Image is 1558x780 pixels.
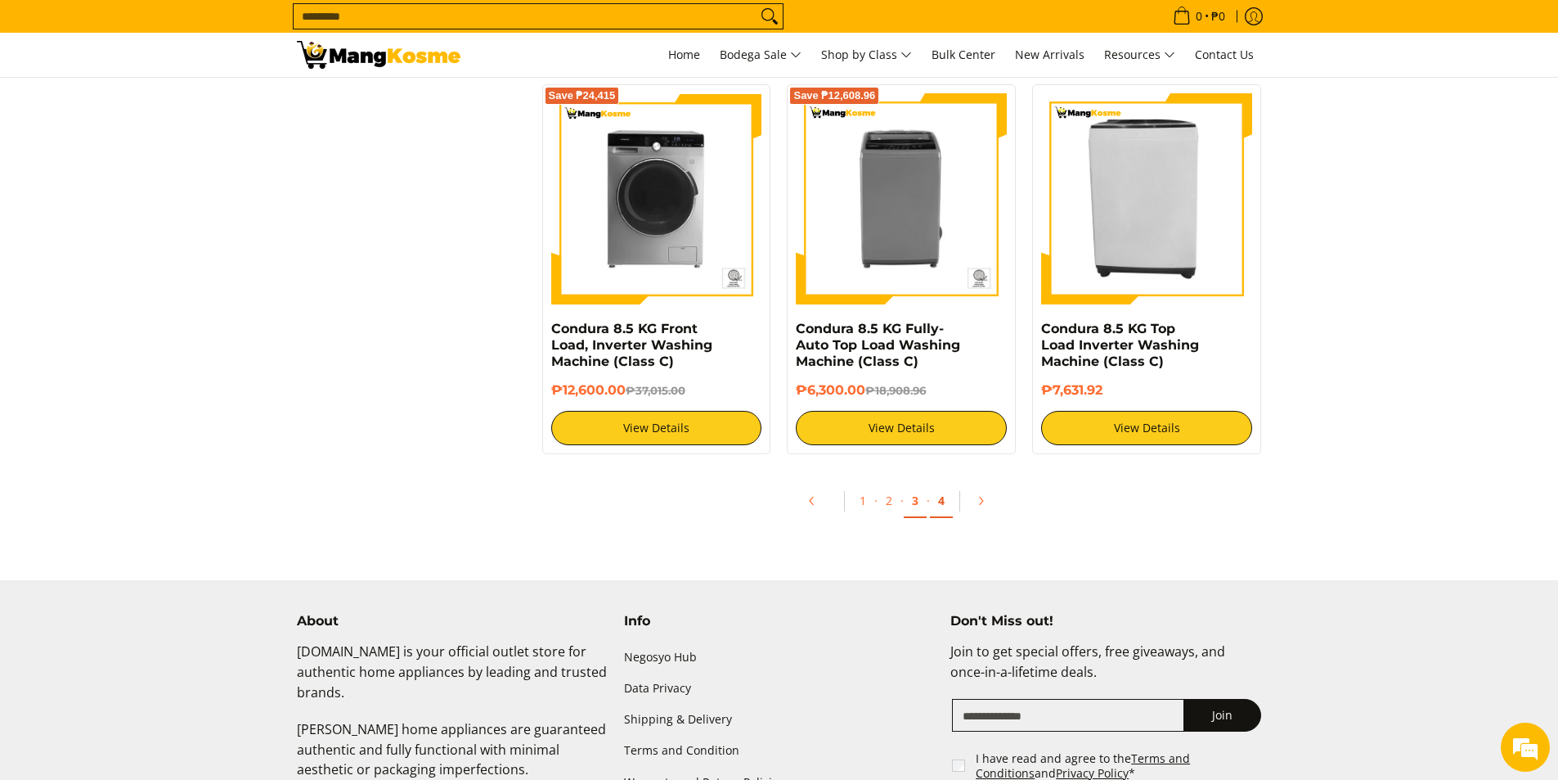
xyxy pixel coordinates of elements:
[1193,11,1205,22] span: 0
[950,642,1261,699] p: Join to get special offers, free giveaways, and once-in-a-lifetime deals.
[1041,321,1199,369] a: Condura 8.5 KG Top Load Inverter Washing Machine (Class C)
[796,411,1007,445] a: View Details
[720,45,801,65] span: Bodega Sale
[1195,47,1254,62] span: Contact Us
[930,485,953,518] a: 4
[813,33,920,77] a: Shop by Class
[624,642,935,673] a: Negosyo Hub
[796,321,960,369] a: Condura 8.5 KG Fully-Auto Top Load Washing Machine (Class C)
[1041,382,1252,399] h6: ₱7,631.92
[1015,47,1084,62] span: New Arrivals
[1041,93,1252,304] img: Condura 8.5 KG Top Load Inverter Washing Machine (Class C)
[900,493,904,508] span: ·
[624,736,935,767] a: Terms and Condition
[821,45,912,65] span: Shop by Class
[923,33,1003,77] a: Bulk Center
[660,33,708,77] a: Home
[865,384,926,397] del: ₱18,908.96
[624,705,935,736] a: Shipping & Delivery
[757,4,783,29] button: Search
[551,321,712,369] a: Condura 8.5 KG Front Load, Inverter Washing Machine (Class C)
[878,485,900,516] a: 2
[932,47,995,62] span: Bulk Center
[534,479,1270,531] ul: Pagination
[1041,411,1252,445] a: View Details
[874,493,878,508] span: ·
[1007,33,1093,77] a: New Arrivals
[297,41,460,69] img: Class C Home &amp; Business Appliances: Up to 70% Off l Mang Kosme | Page 3
[796,93,1007,304] img: condura-top-load-automatic-washing-machine-8.5-kilos-front-view-mang-kosme
[851,485,874,516] a: 1
[927,493,930,508] span: ·
[1187,33,1262,77] a: Contact Us
[626,384,685,397] del: ₱37,015.00
[1168,7,1230,25] span: •
[668,47,700,62] span: Home
[297,642,608,719] p: [DOMAIN_NAME] is your official outlet store for authentic home appliances by leading and trusted ...
[1183,699,1261,732] button: Join
[976,751,1263,780] label: I have read and agree to the and *
[624,674,935,705] a: Data Privacy
[904,485,927,518] a: 3
[950,613,1261,629] h4: Don't Miss out!
[1209,11,1228,22] span: ₱0
[549,91,616,101] span: Save ₱24,415
[796,382,1007,399] h6: ₱6,300.00
[793,91,875,101] span: Save ₱12,608.96
[1104,45,1175,65] span: Resources
[624,613,935,629] h4: Info
[477,33,1262,77] nav: Main Menu
[1096,33,1183,77] a: Resources
[551,382,762,399] h6: ₱12,600.00
[551,411,762,445] a: View Details
[712,33,810,77] a: Bodega Sale
[551,93,762,304] img: Condura 8.5 KG Front Load, Inverter Washing Machine (Class C)
[297,613,608,629] h4: About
